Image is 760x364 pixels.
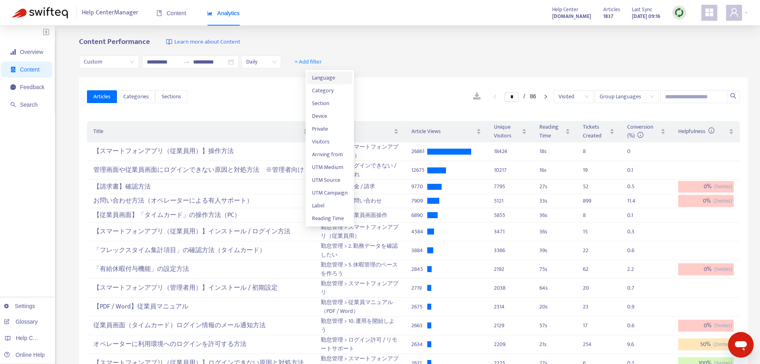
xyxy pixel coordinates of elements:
li: Previous Page [489,92,501,101]
span: Conversion (%) [627,122,653,140]
span: container [10,67,16,72]
div: 2314 [494,302,527,311]
div: 「有給休暇付与機能」の設定方法 [93,263,308,276]
span: Group Languages [600,91,654,103]
span: swap-right [184,59,190,65]
div: 8 [583,211,599,220]
img: Swifteq [12,7,68,18]
span: ( 1 votes) [714,182,732,191]
span: Reading Time [539,123,564,140]
a: Settings [4,303,35,309]
div: 【スマートフォンアプリ（従業員用）】操作方法 [93,145,308,158]
div: 33 s [539,197,570,205]
strong: 1837 [603,12,613,21]
span: Content [156,10,186,16]
div: 36 s [539,211,570,220]
span: Content [20,66,39,73]
span: Articles [93,92,111,101]
div: 0.5 [627,182,643,191]
div: 899 [583,197,599,205]
div: 2663 [411,321,427,330]
div: 0.7 [627,284,643,292]
div: 20 [583,284,599,292]
div: 0.1 [627,166,643,175]
iframe: メッセージングウィンドウを開くボタン [728,332,754,358]
span: Unique Visitors [494,123,520,140]
a: Glossary [4,318,38,325]
div: 64 s [539,284,570,292]
div: 6890 [411,211,427,220]
th: Reading Time [533,121,576,142]
span: + Add filter [294,57,322,67]
button: right [539,92,552,101]
span: Label [312,201,347,210]
span: Help Center Manager [82,5,138,20]
div: 21 s [539,340,570,349]
span: / [523,93,525,99]
span: left [493,94,497,99]
div: 22 [583,246,599,255]
div: 2209 [494,340,527,349]
div: 9770 [411,182,427,191]
button: + Add filter [288,56,328,68]
span: Overview [20,49,43,55]
div: 57 s [539,321,570,330]
div: 26861 [411,147,427,156]
a: [DOMAIN_NAME] [552,12,591,21]
span: Categories [123,92,149,101]
span: Visited [559,91,589,103]
div: 12675 [411,166,427,175]
div: 18424 [494,147,527,156]
a: Learn more about Content [166,38,240,47]
div: 0.3 [627,227,643,236]
span: to [184,59,190,65]
li: 1/86 [505,92,536,101]
span: Tickets Created [583,123,608,140]
td: 勤怠管理 > ログイン許可 / リモートサポート [314,335,405,354]
span: Visitors [312,137,347,146]
div: 27 s [539,182,570,191]
div: 39 s [539,246,570,255]
span: area-chart [207,10,213,16]
th: Tickets Created [576,121,620,142]
div: 5121 [494,197,527,205]
span: Title [93,127,301,136]
span: Language [312,74,347,82]
span: Help Center [552,5,578,14]
div: 0.1 [627,211,643,220]
td: 勤怠管理 > 従業員画面操作 [314,208,405,223]
b: Content Performance [79,36,150,48]
span: Sections [162,92,181,101]
td: 勤怠管理 > 課金 / 請求 [314,180,405,194]
div: 「フレックスタイム集計項目」の確認方法（タイムカード） [93,244,308,257]
div: 2129 [494,321,527,330]
div: 16 s [539,166,570,175]
div: 254 [583,340,599,349]
div: お問い合わせ方法（オペレーターによる有人サポート） [93,195,308,208]
span: ( 2 votes) [713,340,732,349]
a: Online Help [4,352,45,358]
td: 勤怠管理 > スマートフォンアプリ [314,279,405,298]
td: 勤怠管理 > 従業員マニュアル（PDF / Word） [314,298,405,316]
div: 62 [583,265,599,274]
div: 0 [627,147,643,156]
div: 従業員画面（タイムカード）ログイン情報のメール通知方法 [93,319,308,332]
span: right [543,94,548,99]
button: left [489,92,501,101]
div: 2038 [494,284,527,292]
strong: [DATE] 09:16 [632,12,660,21]
span: Learn more about Content [174,38,240,47]
span: UTM Medium [312,163,347,172]
div: 10217 [494,166,527,175]
span: Help Centers [16,335,49,341]
span: Articles [603,5,620,14]
span: signal [10,49,16,55]
div: 0.9 [627,302,643,311]
th: Unique Visitors [488,121,533,142]
span: Last Sync [632,5,652,14]
img: sync.dc5367851b00ba804db3.png [674,8,684,18]
div: 7795 [494,182,527,191]
td: 勤怠管理 > 2. 勤務データを確認したい [314,241,405,260]
div: 【従業員画面】「タイムカード」の操作方法（PC） [93,209,308,222]
div: 2675 [411,302,427,311]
